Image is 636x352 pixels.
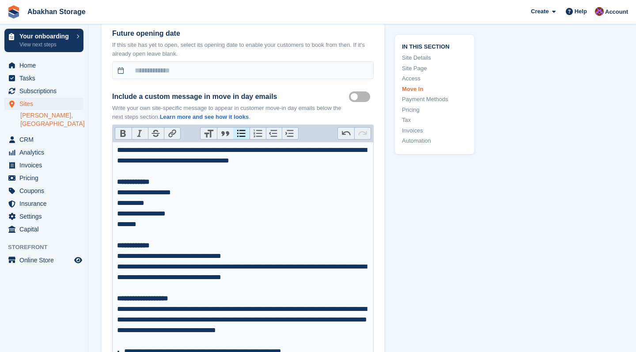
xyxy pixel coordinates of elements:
a: Abakhan Storage [24,4,89,19]
span: Capital [19,223,72,235]
img: stora-icon-8386f47178a22dfd0bd8f6a31ec36ba5ce8667c1dd55bd0f319d3a0aa187defe.svg [7,5,20,19]
span: Create [531,7,549,16]
a: menu [4,98,83,110]
label: Move in mailer custom message on [349,96,374,97]
span: Coupons [19,185,72,197]
button: Numbers [250,128,266,139]
a: menu [4,197,83,210]
a: menu [4,172,83,184]
span: Settings [19,210,72,223]
a: menu [4,146,83,159]
a: menu [4,223,83,235]
img: William Abakhan [595,7,604,16]
button: Bullets [233,128,250,139]
a: [PERSON_NAME], [GEOGRAPHIC_DATA] [20,111,83,128]
a: Payment Methods [402,95,467,104]
span: Invoices [19,159,72,171]
span: CRM [19,133,72,146]
label: Include a custom message in move in day emails [112,91,349,102]
button: Undo [338,128,354,139]
a: Move In [402,84,467,93]
label: Future opening date [112,28,374,39]
p: Your onboarding [19,33,72,39]
a: Preview store [73,255,83,265]
span: Help [575,7,587,16]
button: Strikethrough [148,128,164,139]
span: Sites [19,98,72,110]
button: Link [164,128,180,139]
a: Learn more and see how it looks [160,114,249,120]
a: menu [4,133,83,146]
button: Redo [354,128,371,139]
a: menu [4,185,83,197]
button: Bold [115,128,132,139]
button: Increase Level [282,128,298,139]
a: menu [4,85,83,97]
a: menu [4,72,83,84]
p: If this site has yet to open, select its opening date to enable your customers to book from then.... [112,41,374,58]
a: Automation [402,136,467,145]
button: Quote [217,128,233,139]
a: Access [402,74,467,83]
span: Pricing [19,172,72,184]
a: Invoices [402,126,467,135]
a: Your onboarding View next steps [4,29,83,52]
button: Italic [132,128,148,139]
p: View next steps [19,41,72,49]
button: Heading [201,128,217,139]
p: Write your own site-specific message to appear in customer move-in day emails below the next step... [112,104,349,121]
span: Tasks [19,72,72,84]
span: Analytics [19,146,72,159]
a: Tax [402,116,467,125]
a: menu [4,254,83,266]
a: Site Page [402,64,467,72]
a: menu [4,59,83,72]
span: In this section [402,42,467,50]
span: Online Store [19,254,72,266]
a: Pricing [402,105,467,114]
span: Account [605,8,628,16]
button: Decrease Level [266,128,282,139]
span: Home [19,59,72,72]
span: Subscriptions [19,85,72,97]
span: Insurance [19,197,72,210]
a: menu [4,210,83,223]
a: Site Details [402,53,467,62]
a: menu [4,159,83,171]
span: Storefront [8,243,88,252]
